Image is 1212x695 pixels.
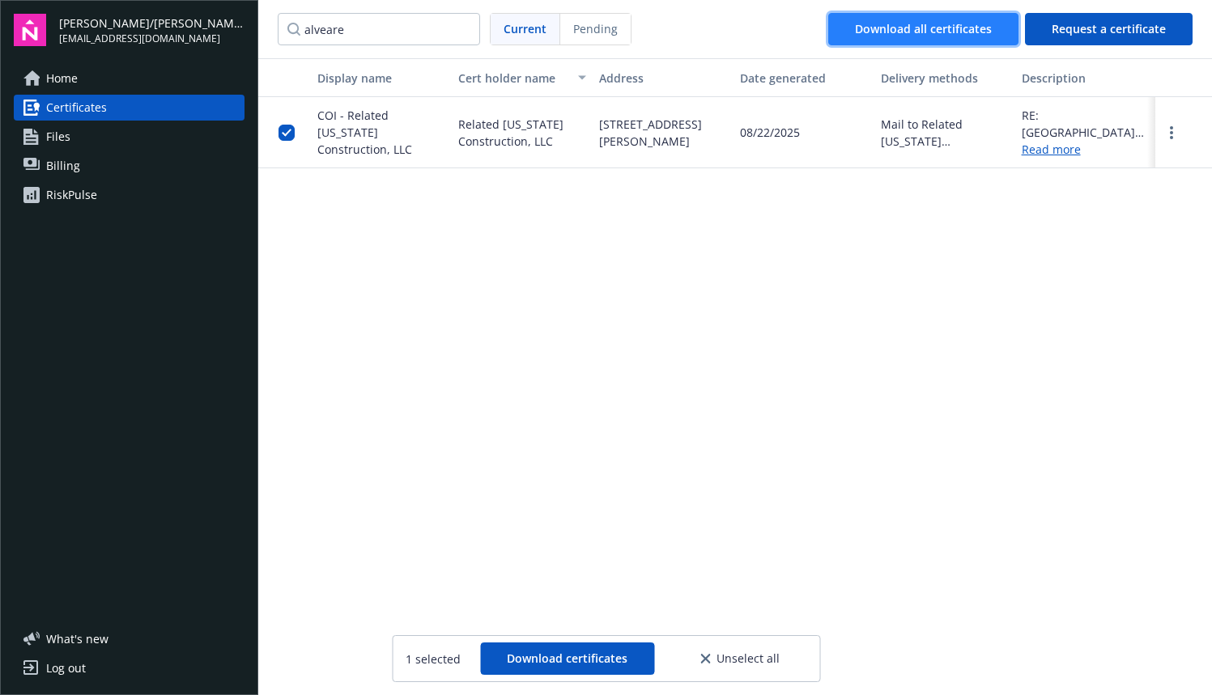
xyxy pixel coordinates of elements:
div: RE: [GEOGRAPHIC_DATA] (Family) project at [STREET_ADDRESS]. Related [US_STATE] Construction, LLC ... [1022,107,1150,141]
span: Billing [46,153,80,179]
span: Download certificates [507,651,627,666]
button: Description [1015,58,1156,97]
div: Cert holder name [458,70,568,87]
button: [PERSON_NAME]/[PERSON_NAME] Construction, Inc.[EMAIL_ADDRESS][DOMAIN_NAME] [59,14,245,46]
span: Home [46,66,78,91]
div: Date generated [740,70,868,87]
a: Read more [1022,141,1150,158]
span: Request a certificate [1052,21,1166,36]
div: RiskPulse [46,182,97,208]
a: Billing [14,153,245,179]
span: Unselect all [717,653,780,664]
span: [EMAIL_ADDRESS][DOMAIN_NAME] [59,32,245,46]
input: Filter certificates... [278,13,480,45]
span: Download all certificates [855,21,992,36]
span: Pending [560,14,631,44]
span: What ' s new [46,630,108,647]
span: COI - Related [US_STATE] Construction, LLC [317,108,412,157]
div: Display name [317,70,445,87]
button: Request a certificate [1025,13,1193,45]
button: Download all certificates [828,13,1019,45]
div: Log out [46,655,86,681]
button: Date generated [734,58,874,97]
span: Certificates [46,95,107,121]
button: Delivery methods [874,58,1015,97]
img: navigator-logo.svg [14,14,46,46]
span: Related [US_STATE] Construction, LLC [458,116,586,150]
a: Home [14,66,245,91]
button: Cert holder name [452,58,593,97]
span: Current [504,20,546,37]
button: What's new [14,630,134,647]
a: Certificates [14,95,245,121]
span: [PERSON_NAME]/[PERSON_NAME] Construction, Inc. [59,15,245,32]
a: more [1162,123,1181,142]
div: Delivery methods [881,70,1009,87]
input: Toggle Row Selected [279,125,295,141]
button: Display name [311,58,452,97]
span: [STREET_ADDRESS][PERSON_NAME] [599,116,727,150]
a: Files [14,124,245,150]
button: Unselect all [674,642,806,675]
div: Address [599,70,727,87]
button: Address [593,58,734,97]
button: Download certificates [480,642,654,675]
a: RiskPulse [14,182,245,208]
span: Files [46,124,70,150]
span: 08/22/2025 [740,124,800,141]
span: 1 selected [406,651,461,667]
div: Description [1022,70,1150,87]
span: Pending [573,20,618,37]
div: Mail to Related [US_STATE] Construction, LLC, [STREET_ADDRESS][PERSON_NAME] [881,116,1009,150]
